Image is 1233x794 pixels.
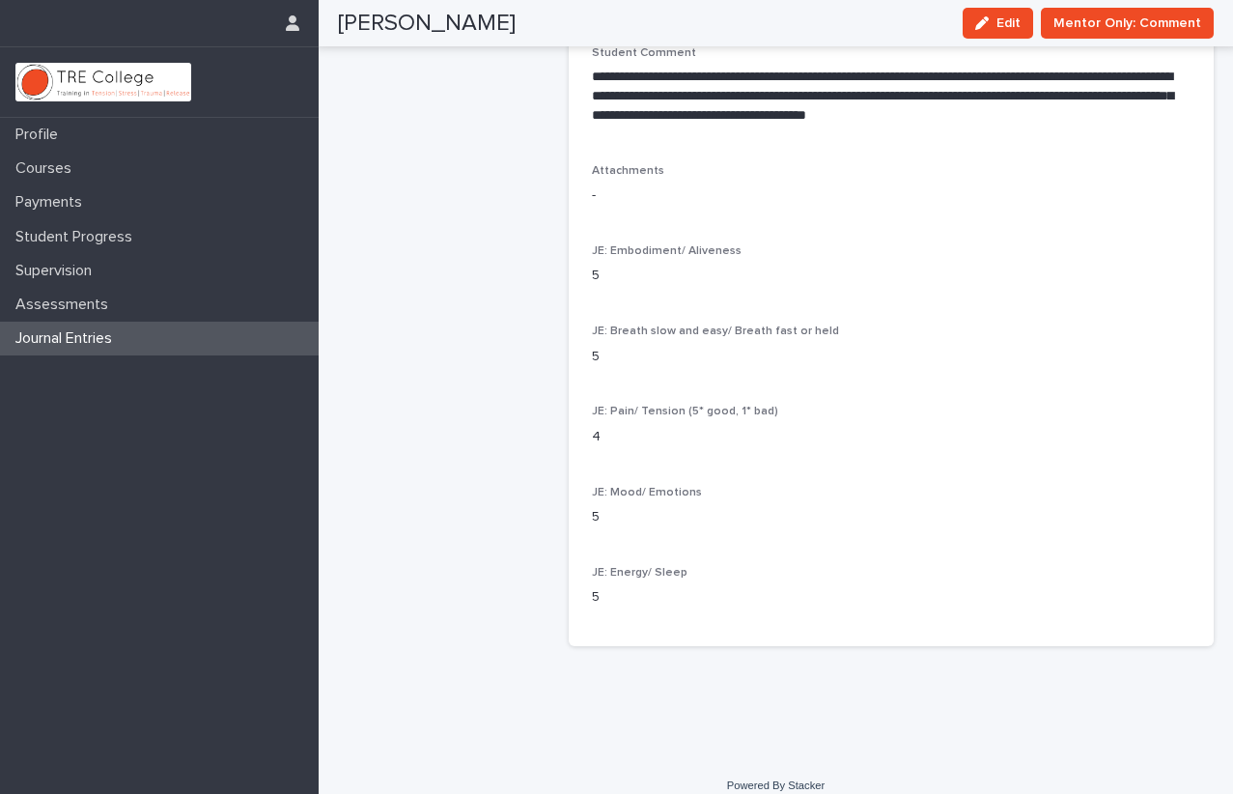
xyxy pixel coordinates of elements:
[8,228,148,246] p: Student Progress
[592,185,1191,206] p: -
[592,406,778,417] span: JE: Pain/ Tension (5* good, 1* bad)
[592,487,702,498] span: JE: Mood/ Emotions
[1041,8,1214,39] button: Mentor Only: Comment
[8,262,107,280] p: Supervision
[592,326,839,337] span: JE: Breath slow and easy/ Breath fast or held
[8,126,73,144] p: Profile
[592,165,664,177] span: Attachments
[592,245,742,257] span: JE: Embodiment/ Aliveness
[592,347,1191,367] p: 5
[1053,14,1201,33] span: Mentor Only: Comment
[592,266,1191,286] p: 5
[8,159,87,178] p: Courses
[592,427,1191,447] p: 4
[15,63,191,101] img: L01RLPSrRaOWR30Oqb5K
[8,296,124,314] p: Assessments
[8,329,127,348] p: Journal Entries
[592,507,1191,527] p: 5
[963,8,1033,39] button: Edit
[338,10,516,38] h2: [PERSON_NAME]
[727,780,825,791] a: Powered By Stacker
[592,47,696,59] span: Student Comment
[996,16,1021,30] span: Edit
[8,193,98,212] p: Payments
[592,587,1191,608] p: 5
[592,567,687,579] span: JE: Energy/ Sleep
